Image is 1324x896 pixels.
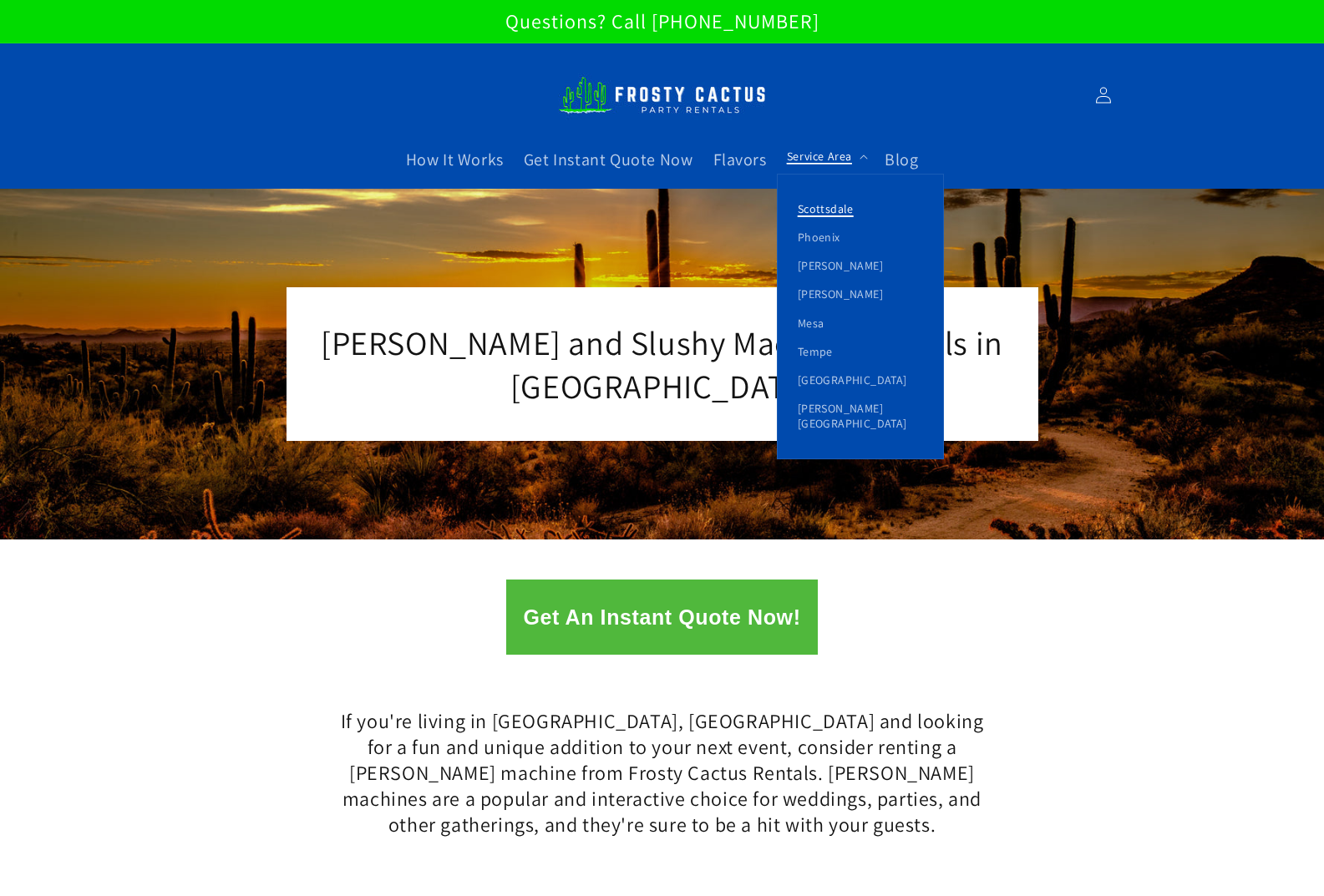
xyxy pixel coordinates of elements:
summary: Service Area [777,139,875,174]
a: How It Works [396,139,514,180]
a: [GEOGRAPHIC_DATA] [778,366,943,394]
span: How It Works [406,149,504,170]
span: Service Area [787,149,852,164]
a: Flavors [703,139,777,180]
a: Phoenix [778,223,943,251]
a: [PERSON_NAME] [778,280,943,308]
a: Tempe [778,337,943,366]
a: [PERSON_NAME][GEOGRAPHIC_DATA] [778,394,943,438]
a: [PERSON_NAME] [778,251,943,280]
span: Blog [885,149,918,170]
h2: If you're living in [GEOGRAPHIC_DATA], [GEOGRAPHIC_DATA] and looking for a fun and unique additio... [337,708,988,838]
button: Get An Instant Quote Now! [506,580,817,655]
a: Scottsdale [778,195,943,223]
span: Get Instant Quote Now [524,149,693,170]
a: Mesa [778,309,943,337]
span: [PERSON_NAME] and Slushy Machine Rentals in [GEOGRAPHIC_DATA] [321,321,1003,408]
img: Frosty Cactus Margarita machine rentals Slushy machine rentals dirt soda dirty slushies [558,67,767,124]
a: Blog [875,139,928,180]
span: Flavors [713,149,767,170]
a: Get Instant Quote Now [514,139,703,180]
